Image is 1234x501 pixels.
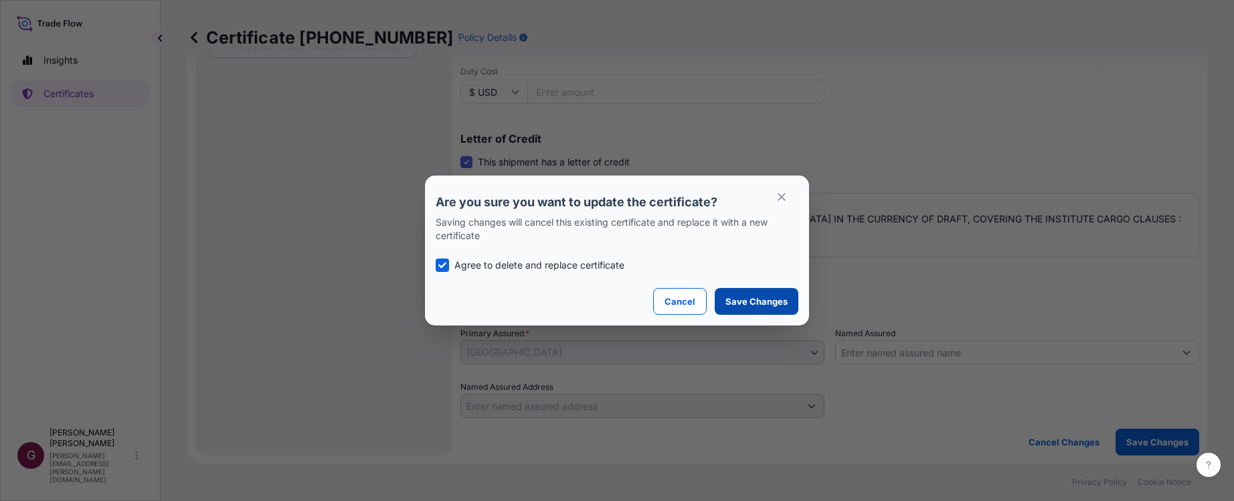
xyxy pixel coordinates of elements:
[715,288,798,315] button: Save Changes
[436,194,798,210] p: Are you sure you want to update the certificate?
[725,295,788,308] p: Save Changes
[653,288,707,315] button: Cancel
[436,216,798,242] p: Saving changes will cancel this existing certificate and replace it with a new certificate
[454,259,624,272] p: Agree to delete and replace certificate
[665,295,695,308] p: Cancel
